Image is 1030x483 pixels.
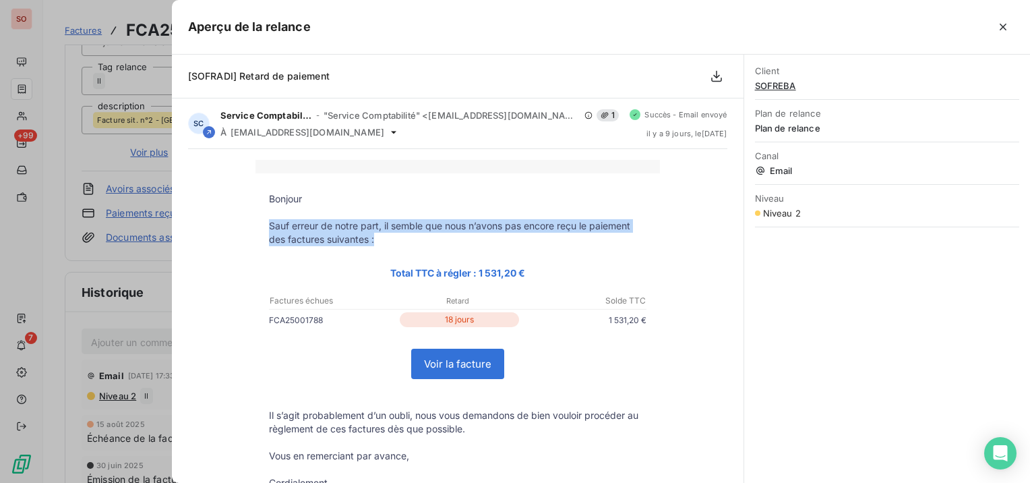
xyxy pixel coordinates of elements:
p: Solde TTC [521,295,646,307]
h5: Aperçu de la relance [188,18,311,36]
span: il y a 9 jours , le [DATE] [646,130,727,138]
span: Niveau [755,193,1019,204]
span: 1 [597,109,619,121]
p: Retard [395,295,520,307]
span: [SOFRADI] Retard de paiement [188,70,330,82]
span: À [220,127,226,138]
span: Service Comptabilité [220,110,312,121]
span: [EMAIL_ADDRESS][DOMAIN_NAME] [231,127,384,138]
a: Voir la facture [412,349,504,378]
div: SC [188,113,210,134]
p: Bonjour [269,192,646,206]
p: Total TTC à régler : 1 531,20 € [269,265,646,281]
span: Canal [755,150,1019,161]
span: Email [755,165,1019,176]
p: Factures échues [270,295,394,307]
span: Niveau 2 [763,208,801,219]
span: SOFREBA [755,80,1019,91]
span: "Service Comptabilité" <[EMAIL_ADDRESS][DOMAIN_NAME]> [324,110,580,121]
span: Plan de relance [755,123,1019,134]
span: Plan de relance [755,108,1019,119]
p: 1 531,20 € [522,313,646,327]
p: Il s’agit probablement d’un oubli, nous vous demandons de bien vouloir procéder au règlement de c... [269,409,646,436]
p: 18 jours [400,312,519,327]
div: Open Intercom Messenger [984,437,1017,470]
p: Vous en remerciant par avance, [269,449,646,463]
span: Client [755,65,1019,76]
p: Sauf erreur de notre part, il semble que nous n’avons pas encore reçu le paiement des factures su... [269,219,646,246]
span: - [316,111,320,119]
p: FCA25001788 [269,313,397,327]
span: Succès - Email envoyé [644,111,727,119]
